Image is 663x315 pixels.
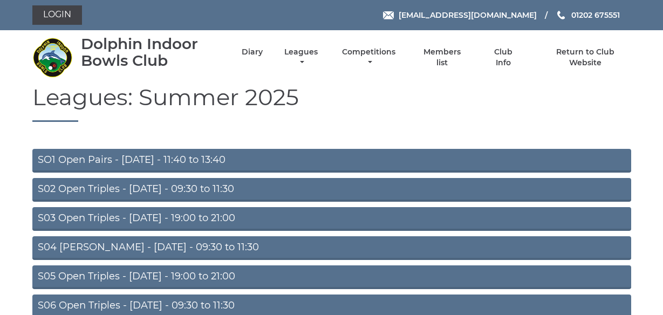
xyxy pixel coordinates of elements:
[557,11,565,19] img: Phone us
[340,47,399,68] a: Competitions
[32,207,631,231] a: S03 Open Triples - [DATE] - 19:00 to 21:00
[539,47,631,68] a: Return to Club Website
[32,85,631,122] h1: Leagues: Summer 2025
[383,11,394,19] img: Email
[242,47,263,57] a: Diary
[32,5,82,25] a: Login
[571,10,620,20] span: 01202 675551
[417,47,467,68] a: Members list
[486,47,521,68] a: Club Info
[32,236,631,260] a: S04 [PERSON_NAME] - [DATE] - 09:30 to 11:30
[383,9,537,21] a: Email [EMAIL_ADDRESS][DOMAIN_NAME]
[32,265,631,289] a: S05 Open Triples - [DATE] - 19:00 to 21:00
[282,47,320,68] a: Leagues
[399,10,537,20] span: [EMAIL_ADDRESS][DOMAIN_NAME]
[32,37,73,78] img: Dolphin Indoor Bowls Club
[556,9,620,21] a: Phone us 01202 675551
[32,178,631,202] a: S02 Open Triples - [DATE] - 09:30 to 11:30
[32,149,631,173] a: SO1 Open Pairs - [DATE] - 11:40 to 13:40
[81,36,223,69] div: Dolphin Indoor Bowls Club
